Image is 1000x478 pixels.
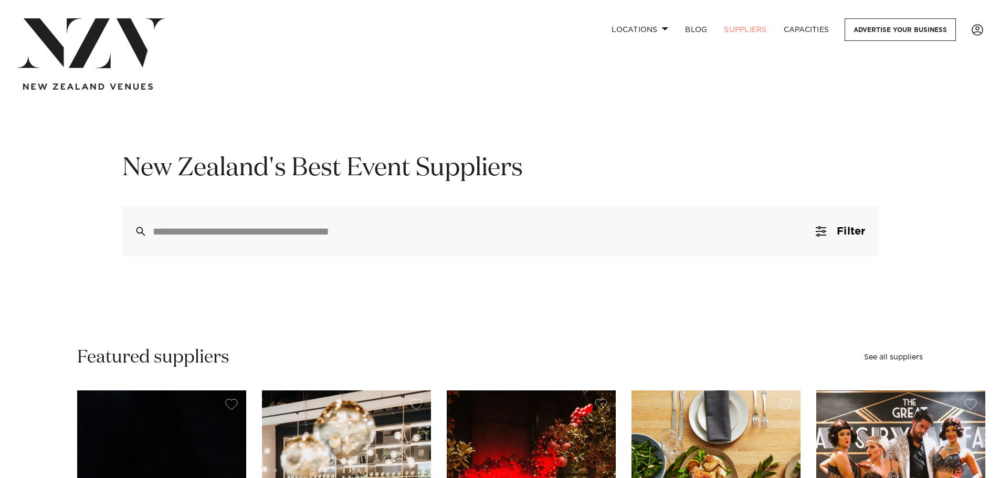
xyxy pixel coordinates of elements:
a: BLOG [677,18,715,41]
a: Capacities [775,18,838,41]
a: Locations [603,18,677,41]
button: Filter [803,206,878,257]
span: Filter [837,226,865,237]
a: Advertise your business [845,18,956,41]
a: See all suppliers [864,354,923,361]
a: SUPPLIERS [715,18,775,41]
h2: Featured suppliers [77,346,229,369]
img: new-zealand-venues-text.png [23,83,153,90]
img: nzv-logo.png [17,18,165,68]
h1: New Zealand's Best Event Suppliers [122,152,878,185]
